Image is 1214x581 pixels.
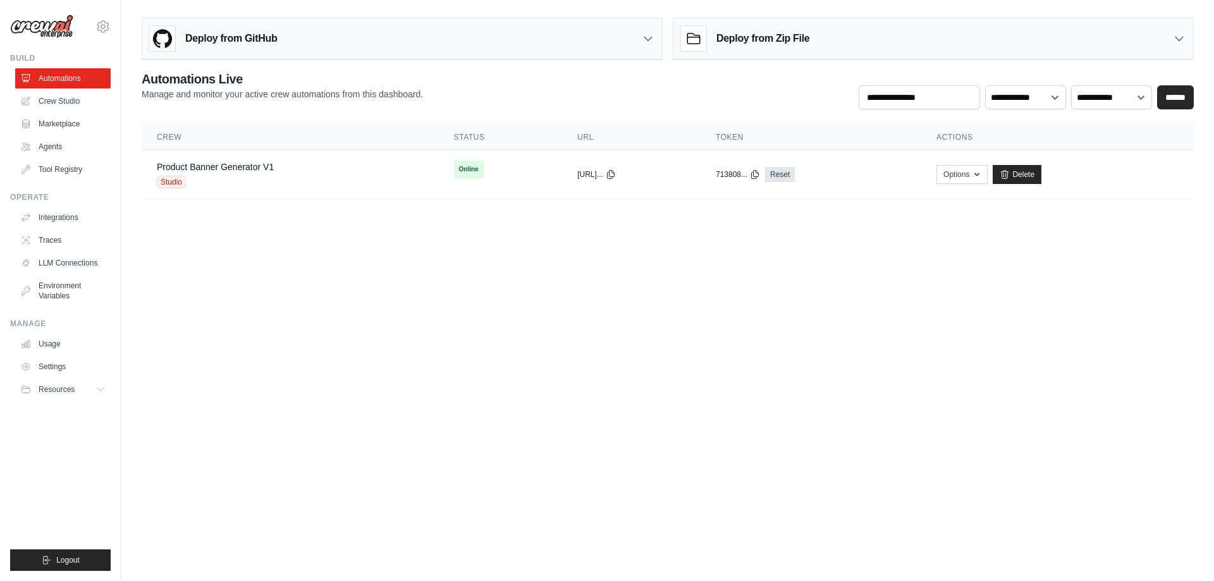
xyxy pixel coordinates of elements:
a: Reset [765,167,795,182]
button: Options [936,165,988,184]
img: Logo [10,15,73,39]
h3: Deploy from Zip File [716,31,809,46]
a: Crew Studio [15,91,111,111]
a: Settings [15,357,111,377]
a: Traces [15,230,111,250]
button: Resources [15,379,111,400]
a: Product Banner Generator V1 [157,162,274,172]
img: GitHub Logo [150,26,175,51]
th: Actions [921,125,1194,150]
span: Studio [157,176,186,188]
button: 713808... [716,169,760,180]
p: Manage and monitor your active crew automations from this dashboard. [142,88,423,101]
div: Build [10,53,111,63]
h2: Automations Live [142,70,423,88]
div: Operate [10,192,111,202]
a: LLM Connections [15,253,111,273]
th: Crew [142,125,439,150]
span: Online [454,161,484,178]
th: Token [701,125,921,150]
div: Manage [10,319,111,329]
a: Marketplace [15,114,111,134]
th: Status [439,125,563,150]
a: Automations [15,68,111,89]
span: Resources [39,384,75,394]
span: Logout [56,555,80,565]
a: Delete [993,165,1041,184]
a: Tool Registry [15,159,111,180]
h3: Deploy from GitHub [185,31,277,46]
button: Logout [10,549,111,571]
a: Integrations [15,207,111,228]
a: Usage [15,334,111,354]
a: Agents [15,137,111,157]
a: Environment Variables [15,276,111,306]
th: URL [562,125,701,150]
